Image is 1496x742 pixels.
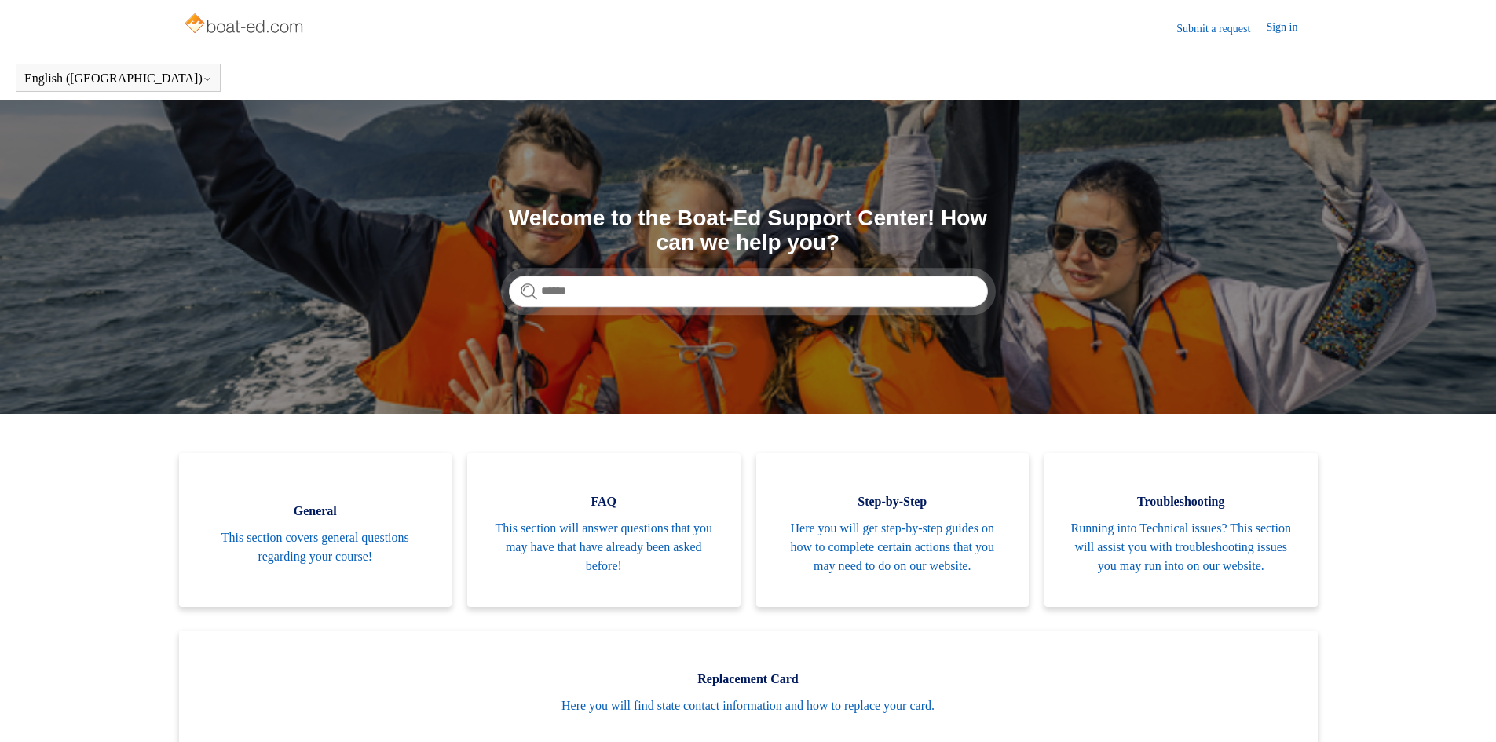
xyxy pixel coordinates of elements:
[1044,453,1318,607] a: Troubleshooting Running into Technical issues? This section will assist you with troubleshooting ...
[203,696,1294,715] span: Here you will find state contact information and how to replace your card.
[1176,20,1266,37] a: Submit a request
[203,528,429,566] span: This section covers general questions regarding your course!
[203,670,1294,689] span: Replacement Card
[467,453,741,607] a: FAQ This section will answer questions that you may have that have already been asked before!
[780,519,1006,576] span: Here you will get step-by-step guides on how to complete certain actions that you may need to do ...
[183,9,308,41] img: Boat-Ed Help Center home page
[1443,689,1484,730] div: Live chat
[780,492,1006,511] span: Step-by-Step
[491,492,717,511] span: FAQ
[203,502,429,521] span: General
[491,519,717,576] span: This section will answer questions that you may have that have already been asked before!
[1068,492,1294,511] span: Troubleshooting
[179,453,452,607] a: General This section covers general questions regarding your course!
[1266,19,1313,38] a: Sign in
[24,71,212,86] button: English ([GEOGRAPHIC_DATA])
[1068,519,1294,576] span: Running into Technical issues? This section will assist you with troubleshooting issues you may r...
[756,453,1030,607] a: Step-by-Step Here you will get step-by-step guides on how to complete certain actions that you ma...
[509,276,988,307] input: Search
[509,207,988,255] h1: Welcome to the Boat-Ed Support Center! How can we help you?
